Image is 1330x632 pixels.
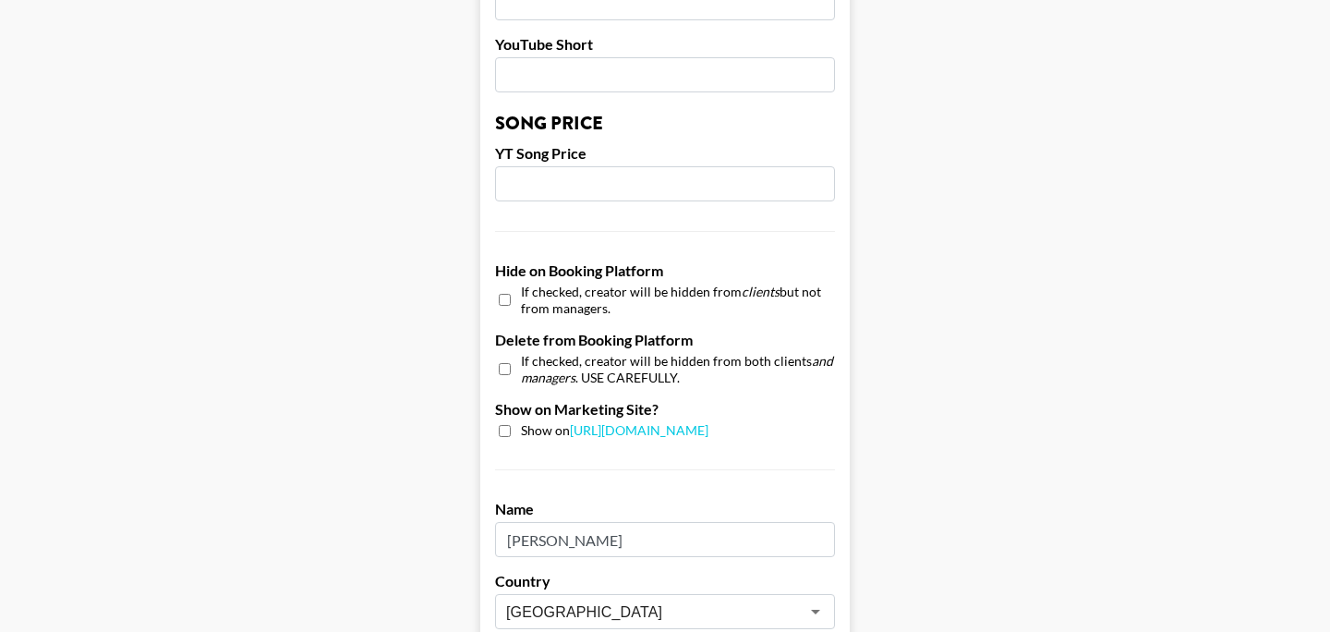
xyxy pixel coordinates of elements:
[570,422,708,438] a: [URL][DOMAIN_NAME]
[495,115,835,133] h3: Song Price
[495,261,835,280] label: Hide on Booking Platform
[495,144,835,163] label: YT Song Price
[521,353,833,385] em: and managers
[495,400,835,419] label: Show on Marketing Site?
[521,353,835,385] span: If checked, creator will be hidden from both clients . USE CAREFULLY.
[521,284,835,316] span: If checked, creator will be hidden from but not from managers.
[742,284,780,299] em: clients
[495,572,835,590] label: Country
[495,500,835,518] label: Name
[495,331,835,349] label: Delete from Booking Platform
[803,599,828,625] button: Open
[521,422,708,440] span: Show on
[495,35,835,54] label: YouTube Short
